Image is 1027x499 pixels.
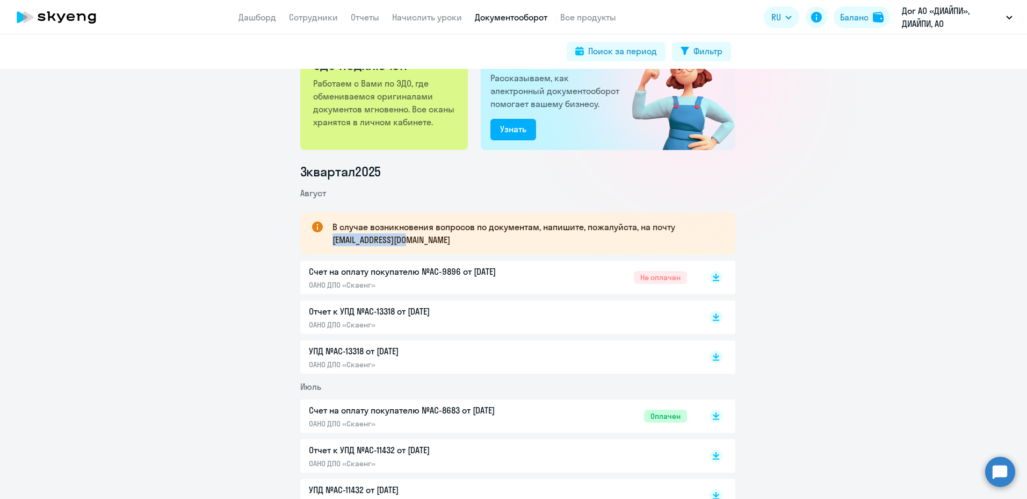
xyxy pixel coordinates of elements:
[309,320,534,330] p: ОАНО ДПО «Скаенг»
[644,410,687,423] span: Оплачен
[567,42,666,61] button: Поиск за период
[309,483,534,496] p: УПД №AC-11432 от [DATE]
[500,123,526,136] div: Узнать
[309,280,534,290] p: ОАНО ДПО «Скаенг»
[693,45,722,58] div: Фильтр
[873,12,884,23] img: balance
[560,12,616,23] a: Все продукты
[771,11,781,24] span: RU
[672,42,731,61] button: Фильтр
[309,345,534,358] p: УПД №AC-13318 от [DATE]
[309,459,534,468] p: ОАНО ДПО «Скаенг»
[309,265,534,278] p: Счет на оплату покупателю №AC-9896 от [DATE]
[896,4,1018,30] button: Дог АО «ДИАЙПИ», ДИАЙПИ, АО
[902,4,1002,30] p: Дог АО «ДИАЙПИ», ДИАЙПИ, АО
[309,345,687,369] a: УПД №AC-13318 от [DATE]ОАНО ДПО «Скаенг»
[238,12,276,23] a: Дашборд
[764,6,799,28] button: RU
[475,12,547,23] a: Документооборот
[309,404,534,417] p: Счет на оплату покупателю №AC-8683 от [DATE]
[332,220,716,246] p: В случае возникновения вопросов по документам, напишите, пожалуйста, на почту [EMAIL_ADDRESS][DOM...
[300,381,321,392] span: Июль
[309,305,687,330] a: Отчет к УПД №AC-13318 от [DATE]ОАНО ДПО «Скаенг»
[313,77,457,129] p: Работаем с Вами по ЭДО, где обмениваемся оригиналами документов мгновенно. Все сканы хранятся в л...
[490,72,624,110] p: Рассказываем, как электронный документооборот помогает вашему бизнесу.
[840,11,869,24] div: Баланс
[588,45,657,58] div: Поиск за период
[634,271,687,284] span: Не оплачен
[309,419,534,429] p: ОАНО ДПО «Скаенг»
[309,305,534,318] p: Отчет к УПД №AC-13318 от [DATE]
[490,119,536,140] button: Узнать
[834,6,890,28] button: Балансbalance
[351,12,379,23] a: Отчеты
[392,12,462,23] a: Начислить уроки
[309,444,687,468] a: Отчет к УПД №AC-11432 от [DATE]ОАНО ДПО «Скаенг»
[300,163,735,180] li: 3 квартал 2025
[614,28,735,150] img: connected
[309,360,534,369] p: ОАНО ДПО «Скаенг»
[309,444,534,457] p: Отчет к УПД №AC-11432 от [DATE]
[309,265,687,290] a: Счет на оплату покупателю №AC-9896 от [DATE]ОАНО ДПО «Скаенг»Не оплачен
[309,404,687,429] a: Счет на оплату покупателю №AC-8683 от [DATE]ОАНО ДПО «Скаенг»Оплачен
[300,188,326,198] span: Август
[289,12,338,23] a: Сотрудники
